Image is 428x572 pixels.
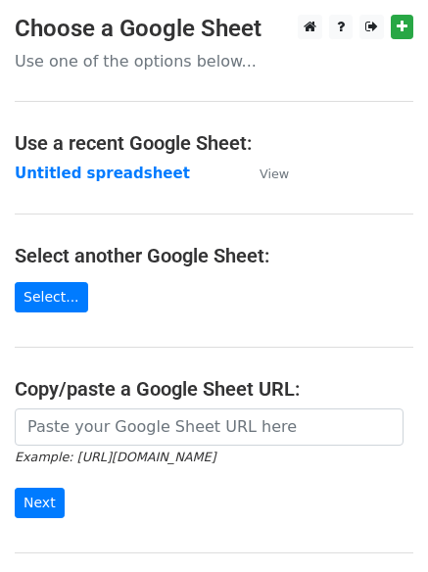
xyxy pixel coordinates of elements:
[15,51,413,71] p: Use one of the options below...
[15,15,413,43] h3: Choose a Google Sheet
[15,244,413,267] h4: Select another Google Sheet:
[15,450,215,464] small: Example: [URL][DOMAIN_NAME]
[15,377,413,401] h4: Copy/paste a Google Sheet URL:
[240,165,289,182] a: View
[15,488,65,518] input: Next
[15,131,413,155] h4: Use a recent Google Sheet:
[15,165,190,182] a: Untitled spreadsheet
[15,408,404,446] input: Paste your Google Sheet URL here
[15,282,88,312] a: Select...
[260,167,289,181] small: View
